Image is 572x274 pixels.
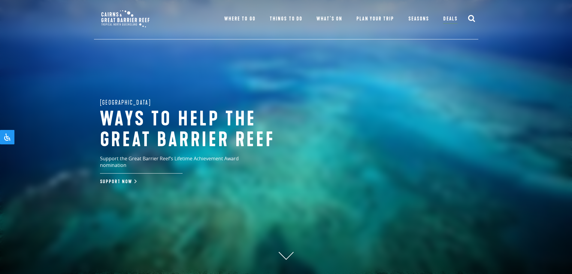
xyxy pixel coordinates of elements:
h1: Ways to help the great barrier reef [100,109,298,151]
span: [GEOGRAPHIC_DATA] [100,97,151,107]
a: Deals [443,15,457,24]
a: Seasons [408,15,429,23]
svg: Open Accessibility Panel [4,134,11,141]
a: Where To Go [224,15,255,23]
a: What’s On [316,15,342,23]
a: Things To Do [270,15,302,23]
a: Plan Your Trip [356,15,394,23]
a: Support Now [100,179,135,185]
img: CGBR-TNQ_dual-logo.svg [97,6,154,32]
p: Support the Great Barrier Reef’s Lifetime Achievement Award nomination [100,155,265,174]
